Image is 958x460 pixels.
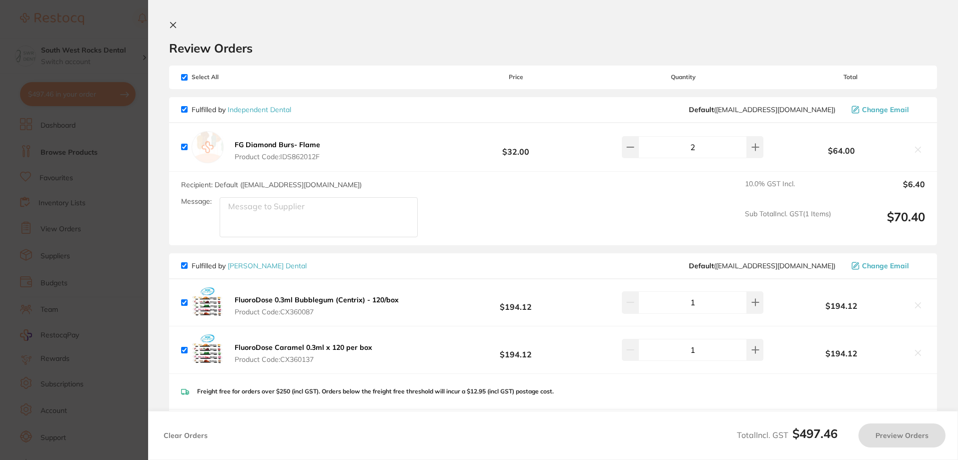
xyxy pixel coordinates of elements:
output: $6.40 [839,180,925,202]
a: Independent Dental [228,105,291,114]
button: FluoroDose 0.3ml Bubblegum (Centrix) - 120/box Product Code:CX360087 [232,295,402,316]
span: Product Code: CX360087 [235,308,399,316]
span: Sub Total Incl. GST ( 1 Items) [745,210,831,237]
button: Preview Orders [858,423,945,447]
p: Fulfilled by [192,106,291,114]
span: Product Code: CX360137 [235,355,372,363]
label: Message: [181,197,212,206]
b: $194.12 [441,341,590,359]
span: Total Incl. GST [737,430,837,440]
output: $70.40 [839,210,925,237]
button: FluoroDose Caramel 0.3ml x 120 per box Product Code:CX360137 [232,343,375,364]
img: empty.jpg [192,131,224,163]
p: Fulfilled by [192,262,307,270]
button: Clear Orders [161,423,211,447]
b: $32.00 [441,138,590,156]
b: $194.12 [441,293,590,312]
span: Recipient: Default ( [EMAIL_ADDRESS][DOMAIN_NAME] ) [181,180,362,189]
span: Change Email [862,106,909,114]
span: Change Email [862,262,909,270]
b: $64.00 [776,146,907,155]
b: FG Diamond Burs- Flame [235,140,320,149]
b: $497.46 [792,426,837,441]
b: $194.12 [776,349,907,358]
b: FluoroDose Caramel 0.3ml x 120 per box [235,343,372,352]
img: OGFmbzNrZw [192,287,224,318]
span: 10.0 % GST Incl. [745,180,831,202]
h2: Review Orders [169,41,937,56]
button: FG Diamond Burs- Flame Product Code:IDS862012F [232,140,323,161]
button: Change Email [848,105,925,114]
p: Freight free for orders over $250 (incl GST). Orders below the freight free threshold will incur ... [197,388,554,395]
span: Quantity [590,74,776,81]
span: Select All [181,74,281,81]
button: Change Email [848,261,925,270]
span: orders@independentdental.com.au [689,106,835,114]
a: [PERSON_NAME] Dental [228,261,307,270]
b: $194.12 [776,301,907,310]
img: a3dlb3ZlMA [192,334,224,365]
b: FluoroDose 0.3ml Bubblegum (Centrix) - 120/box [235,295,399,304]
span: Price [441,74,590,81]
span: Product Code: IDS862012F [235,153,320,161]
b: Default [689,261,714,270]
span: sales@piksters.com [689,262,835,270]
b: Default [689,105,714,114]
span: Total [776,74,925,81]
